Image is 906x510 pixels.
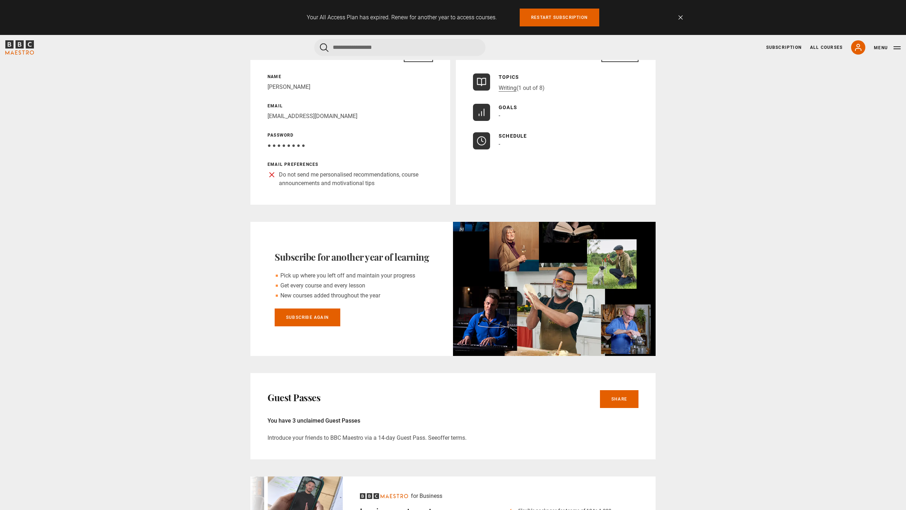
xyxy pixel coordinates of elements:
[314,39,485,56] input: Search
[268,83,433,91] p: [PERSON_NAME]
[520,9,599,26] a: Restart subscription
[307,13,497,22] p: Your All Access Plan has expired. Renew for another year to access courses.
[268,161,433,168] p: Email preferences
[275,251,429,263] h2: Subscribe for another year of learning
[268,132,433,138] p: Password
[268,73,433,80] p: Name
[275,271,415,280] li: Pick up where you left off and maintain your progress
[5,40,34,55] svg: BBC Maestro
[600,390,638,408] a: Share
[499,104,517,111] p: Goals
[268,434,638,442] p: Introduce your friends to BBC Maestro via a 14-day Guest Pass. See .
[499,132,527,140] p: Schedule
[268,417,638,425] p: You have 3 unclaimed Guest Passes
[499,141,500,147] span: -
[268,392,320,403] h2: Guest Passes
[874,44,901,51] button: Toggle navigation
[360,493,408,499] svg: BBC Maestro
[499,85,516,92] a: Writing
[499,112,500,119] span: -
[268,103,433,109] p: Email
[268,112,433,121] p: [EMAIL_ADDRESS][DOMAIN_NAME]
[411,492,442,500] p: for Business
[268,142,305,149] span: ● ● ● ● ● ● ● ●
[766,44,801,51] a: Subscription
[437,434,465,442] a: offer terms
[275,281,415,290] li: Get every course and every lesson
[279,170,433,188] p: Do not send me personalised recommendations, course announcements and motivational tips
[499,84,545,92] p: (1 out of 8)
[810,44,843,51] a: All Courses
[499,73,545,81] p: Topics
[320,43,329,52] button: Submit the search query
[275,308,340,326] a: Subscribe Again
[275,291,415,300] li: New courses added throughout the year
